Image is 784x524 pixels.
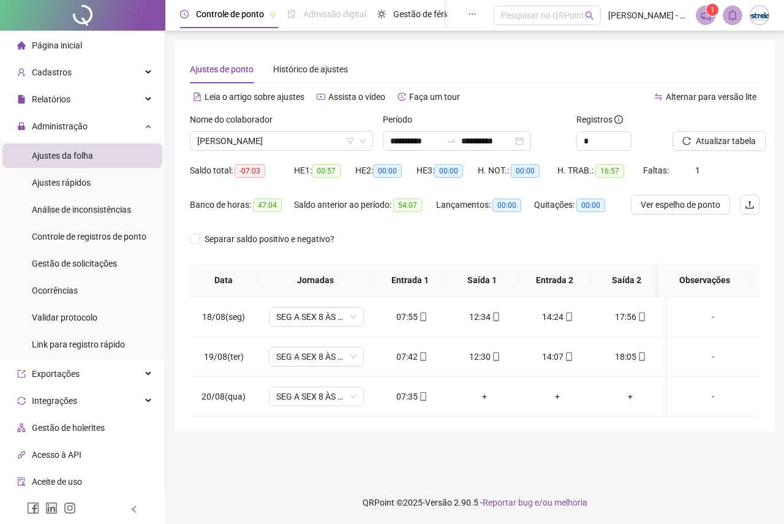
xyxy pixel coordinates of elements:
span: 00:00 [492,199,521,212]
span: 54:07 [393,199,422,212]
span: Administração [32,121,88,131]
span: Admissão digital [303,9,366,19]
span: Validar protocolo [32,313,97,322]
iframe: Intercom live chat [742,482,772,512]
span: mobile [491,313,500,321]
div: 14:24 [531,310,584,324]
span: mobile [636,352,646,361]
span: api [17,450,26,459]
span: 20/08(qua) [202,392,246,401]
span: file-done [287,10,296,18]
span: Relatórios [32,94,70,104]
span: Observações [668,273,741,287]
div: 07:35 [385,390,439,403]
span: down [359,137,366,145]
span: youtube [317,93,325,101]
label: Nome do colaborador [190,113,281,126]
span: 16:57 [595,164,624,178]
div: Saldo anterior ao período: [294,198,436,212]
button: Atualizar tabela [673,131,766,151]
span: 00:00 [576,199,605,212]
span: mobile [418,313,428,321]
span: Reportar bug e/ou melhoria [483,498,587,507]
span: notification [700,10,711,21]
span: 00:00 [511,164,540,178]
span: pushpin [269,11,276,18]
span: 18/08(seg) [202,312,245,322]
div: Banco de horas: [190,198,294,212]
span: [PERSON_NAME] - ESTRELAS INTERNET [608,9,688,22]
span: 19/08(ter) [204,352,244,362]
span: Gestão de férias [393,9,455,19]
div: - [677,310,749,324]
div: HE 3: [417,164,478,178]
span: SEG A SEX 8 ÀS 18 HRS [276,308,356,326]
span: Separar saldo positivo e negativo? [200,232,339,246]
div: 12:30 [458,350,511,363]
span: Faltas: [643,165,671,175]
span: search [585,11,594,20]
span: Integrações [32,396,77,406]
span: instagram [64,502,76,514]
span: mobile [563,313,573,321]
div: 17:56 [604,310,657,324]
span: mobile [418,352,428,361]
span: Histórico de ajustes [273,64,348,74]
span: Ajustes rápidos [32,178,91,188]
footer: QRPoint © 2025 - 2.90.5 - [165,481,784,524]
span: Controle de ponto [196,9,264,19]
th: Entrada 1 [374,264,446,297]
span: export [17,370,26,378]
span: SEG A SEX 8 ÀS 18 HRS [276,387,356,406]
span: mobile [418,392,428,401]
div: HE 1: [294,164,355,178]
span: 47:04 [253,199,282,212]
div: Saldo total: [190,164,294,178]
span: user-add [17,68,26,77]
span: -07:03 [235,164,265,178]
button: Ver espelho de ponto [631,195,730,215]
div: 07:55 [385,310,439,324]
div: HE 2: [355,164,417,178]
th: Observações [658,264,750,297]
span: Cadastros [32,67,72,77]
span: Acesso à API [32,450,81,460]
span: file [17,95,26,104]
div: 14:07 [531,350,584,363]
div: + [531,390,584,403]
span: ellipsis [468,10,477,18]
span: Versão [425,498,452,507]
div: 07:42 [385,350,439,363]
th: Data [190,264,257,297]
span: reload [682,137,691,145]
span: Faça um tour [409,92,460,102]
th: Entrada 2 [518,264,590,297]
div: Lançamentos: [436,198,534,212]
label: Período [383,113,420,126]
div: - [677,390,749,403]
span: linkedin [45,502,58,514]
span: facebook [27,502,39,514]
span: home [17,41,26,50]
span: 00:00 [373,164,402,178]
span: Atualizar tabela [696,134,756,148]
img: 4435 [750,6,769,25]
span: Registros [576,113,623,126]
span: apartment [17,423,26,432]
span: Aceite de uso [32,477,82,487]
span: info-circle [614,115,623,124]
span: upload [745,200,755,210]
span: Alternar para versão lite [666,92,756,102]
div: H. TRAB.: [557,164,643,178]
span: audit [17,477,26,486]
span: Exportações [32,369,80,379]
span: history [398,93,406,101]
span: SEG A SEX 8 ÀS 18 HRS [276,347,356,366]
th: Saída 2 [590,264,663,297]
div: Quitações: [534,198,620,212]
div: - [677,350,749,363]
span: file-text [193,93,202,101]
span: Ocorrências [32,286,78,295]
span: Análise de inconsistências [32,205,131,215]
span: filter [347,137,354,145]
